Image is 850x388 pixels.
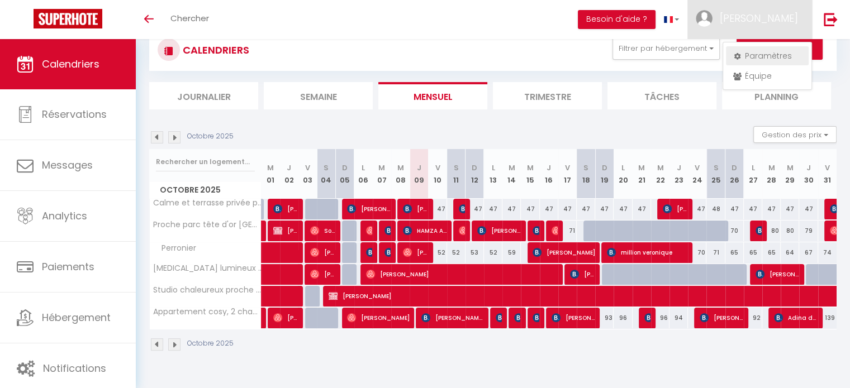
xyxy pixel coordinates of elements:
[595,308,614,328] div: 93
[595,199,614,219] div: 47
[484,199,502,219] div: 47
[335,149,354,199] th: 05
[421,307,485,328] span: [PERSON_NAME] [PERSON_NAME]
[403,242,428,263] span: [PERSON_NAME]
[466,242,484,263] div: 53
[696,10,713,27] img: ...
[354,149,373,199] th: 06
[34,9,102,28] img: Super Booking
[720,11,798,25] span: [PERSON_NAME]
[762,242,781,263] div: 65
[688,242,706,263] div: 70
[273,307,298,328] span: [PERSON_NAME]
[633,149,651,199] th: 21
[688,149,706,199] th: 24
[527,162,534,173] abbr: M
[762,199,781,219] div: 47
[751,162,754,173] abbr: L
[410,149,428,199] th: 09
[514,307,520,328] span: [PERSON_NAME]
[151,308,263,316] span: Appartement cosy, 2 chambres
[310,220,335,241] span: Soline Baz
[744,242,762,263] div: 65
[781,149,799,199] th: 29
[366,220,372,241] span: [PERSON_NAME]
[362,162,365,173] abbr: L
[42,260,94,274] span: Paiements
[273,220,298,241] span: [PERSON_NAME]
[310,242,335,263] span: [PERSON_NAME]
[521,149,539,199] th: 15
[768,162,775,173] abbr: M
[651,149,669,199] th: 22
[583,162,588,173] abbr: S
[744,308,762,328] div: 92
[428,242,447,263] div: 52
[726,66,809,85] a: Équipe
[799,199,818,219] div: 47
[262,308,267,329] a: [PERSON_NAME]
[753,126,837,143] button: Gestion des prix
[187,131,234,142] p: Octobre 2025
[669,149,688,199] th: 23
[264,82,373,109] li: Semaine
[558,199,577,219] div: 47
[533,242,596,263] span: [PERSON_NAME]
[428,149,447,199] th: 10
[305,162,310,173] abbr: V
[42,310,111,324] span: Hébergement
[756,220,762,241] span: [PERSON_NAME]
[151,199,263,207] span: Calme et terrasse privée près de [GEOGRAPHIC_DATA]
[677,162,681,173] abbr: J
[435,162,440,173] abbr: V
[521,199,539,219] div: 47
[42,209,87,223] span: Analytics
[347,307,410,328] span: [PERSON_NAME]
[310,264,335,285] span: [PERSON_NAME]
[287,162,291,173] abbr: J
[787,162,794,173] abbr: M
[651,308,669,328] div: 96
[614,149,632,199] th: 20
[417,162,421,173] abbr: J
[570,264,595,285] span: [PERSON_NAME]
[577,149,595,199] th: 18
[366,242,372,263] span: [PERSON_NAME]
[552,307,596,328] span: [PERSON_NAME]
[706,242,725,263] div: 71
[621,162,625,173] abbr: L
[725,199,744,219] div: 47
[342,162,348,173] abbr: D
[317,149,335,199] th: 04
[547,162,551,173] abbr: J
[484,149,502,199] th: 13
[781,199,799,219] div: 47
[663,198,688,219] span: [PERSON_NAME]
[280,149,298,199] th: 02
[384,220,391,241] span: [PERSON_NAME]
[378,82,487,109] li: Mensuel
[540,199,558,219] div: 47
[150,182,261,198] span: Octobre 2025
[466,199,484,219] div: 47
[262,149,280,199] th: 01
[732,162,737,173] abbr: D
[472,162,477,173] abbr: D
[170,12,209,24] span: Chercher
[725,242,744,263] div: 65
[799,242,818,263] div: 67
[496,307,502,328] span: [PERSON_NAME]
[706,149,725,199] th: 25
[565,162,570,173] abbr: V
[484,242,502,263] div: 52
[762,149,781,199] th: 28
[493,82,602,109] li: Trimestre
[614,199,632,219] div: 47
[744,149,762,199] th: 27
[713,162,718,173] abbr: S
[756,264,800,285] span: [PERSON_NAME]
[774,307,818,328] span: Adina de Commines
[799,221,818,241] div: 79
[466,149,484,199] th: 12
[509,162,515,173] abbr: M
